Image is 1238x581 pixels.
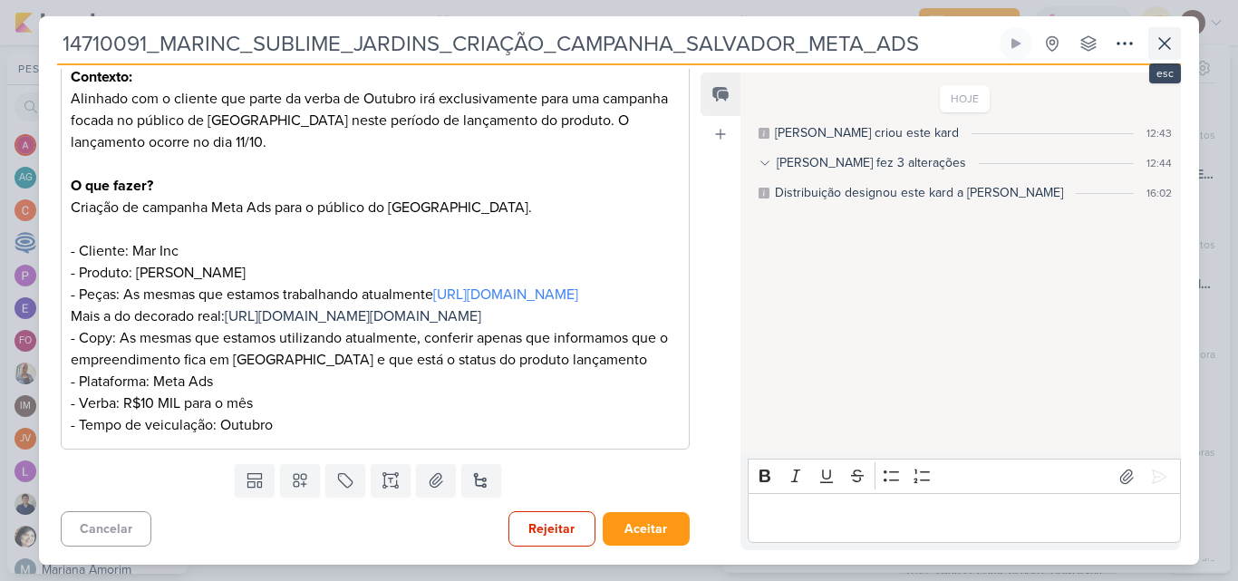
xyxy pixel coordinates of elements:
div: Editor toolbar [748,459,1181,494]
button: Aceitar [603,512,690,546]
strong: O que fazer? [71,177,153,195]
div: Este log é visível à todos no kard [759,188,769,199]
div: Editor editing area: main [748,493,1181,543]
p: Alinhado com o cliente que parte da verba de Outubro irá exclusivamente para uma campanha focada ... [71,88,680,153]
div: 12:43 [1146,125,1172,141]
p: Criação de campanha Meta Ads para o público do [GEOGRAPHIC_DATA]. - Cliente: Mar Inc - Produto: [... [71,175,680,327]
div: [PERSON_NAME] fez 3 alterações [777,153,966,172]
div: 12:44 [1146,155,1172,171]
a: [URL][DOMAIN_NAME][DOMAIN_NAME] [225,307,481,325]
div: Editor editing area: main [61,53,690,450]
button: Rejeitar [508,511,595,547]
div: esc [1149,63,1181,83]
div: 16:02 [1146,185,1172,201]
a: [URL][DOMAIN_NAME] [433,286,578,304]
button: Cancelar [61,511,151,547]
div: Distribuição designou este kard a Rafael [775,183,1063,202]
input: Kard Sem Título [57,27,996,60]
div: Este log é visível à todos no kard [759,128,769,139]
div: Caroline criou este kard [775,123,959,142]
div: Ligar relógio [1009,36,1023,51]
strong: Contexto: [71,68,132,86]
p: - Copy: As mesmas que estamos utilizando atualmente, conferir apenas que informamos que o empreen... [71,327,680,436]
